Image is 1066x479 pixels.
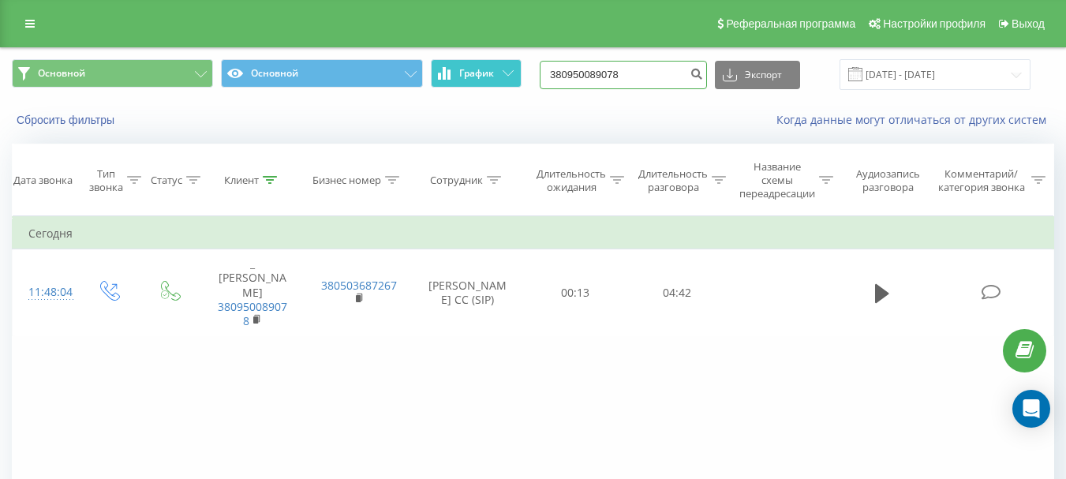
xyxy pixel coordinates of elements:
[1012,17,1045,30] span: Выход
[525,249,627,336] td: 00:13
[459,68,494,79] span: График
[224,174,259,187] div: Клиент
[848,167,928,194] div: Аудиозапись разговора
[151,174,182,187] div: Статус
[12,113,122,127] button: Сбросить фильтры
[627,249,728,336] td: 04:42
[715,61,800,89] button: Экспорт
[638,167,708,194] div: Длительность разговора
[38,67,85,80] span: Основной
[540,61,707,89] input: Поиск по номеру
[13,174,73,187] div: Дата звонка
[89,167,123,194] div: Тип звонка
[1012,390,1050,428] div: Open Intercom Messenger
[739,160,815,200] div: Название схемы переадресации
[218,299,287,328] a: 380950089078
[321,278,397,293] a: 380503687267
[13,218,1054,249] td: Сегодня
[537,167,606,194] div: Длительность ожидания
[935,167,1027,194] div: Комментарий/категория звонка
[12,59,213,88] button: Основной
[883,17,986,30] span: Настройки профиля
[312,174,381,187] div: Бизнес номер
[200,249,305,336] td: _ [PERSON_NAME]
[411,249,525,336] td: [PERSON_NAME] CC (SIP)
[28,277,62,308] div: 11:48:04
[726,17,855,30] span: Реферальная программа
[221,59,422,88] button: Основной
[431,59,522,88] button: График
[776,112,1054,127] a: Когда данные могут отличаться от других систем
[430,174,483,187] div: Сотрудник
